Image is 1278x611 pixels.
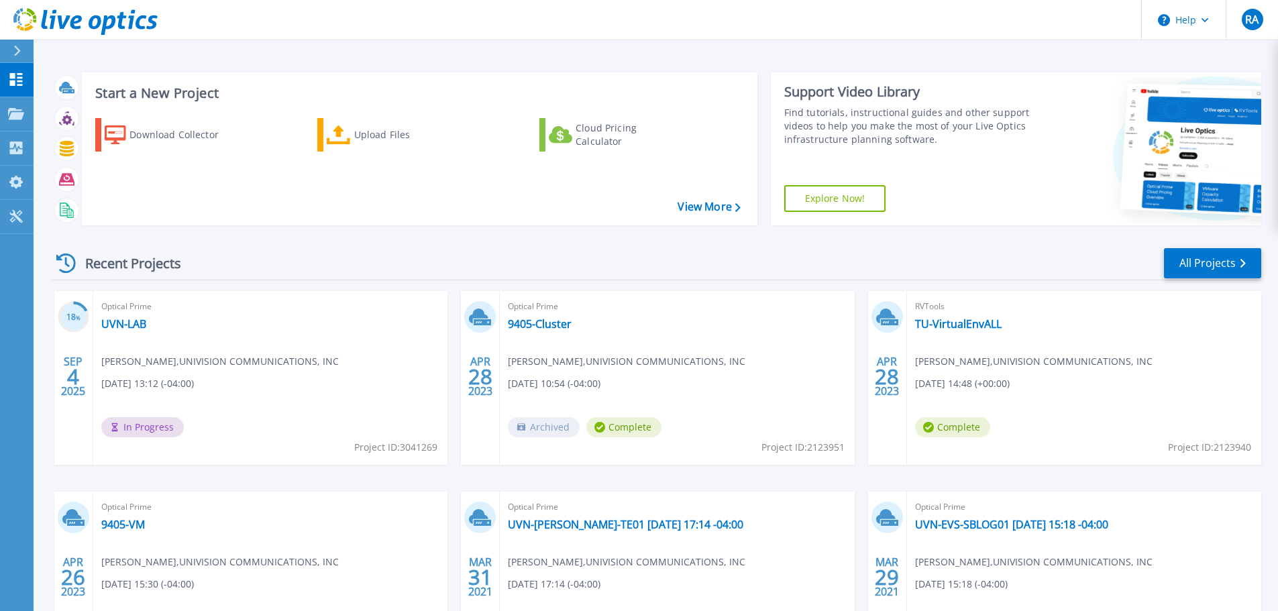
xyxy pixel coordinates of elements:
span: [DATE] 10:54 (-04:00) [508,376,600,391]
span: 26 [61,571,85,583]
span: Optical Prime [101,500,439,514]
a: 9405-Cluster [508,317,572,331]
h3: Start a New Project [95,86,740,101]
div: SEP 2025 [60,352,86,401]
span: Complete [586,417,661,437]
span: [PERSON_NAME] , UNIVISION COMMUNICATIONS, INC [915,555,1153,569]
a: Download Collector [95,118,245,152]
span: RVTools [915,299,1253,314]
span: [PERSON_NAME] , UNIVISION COMMUNICATIONS, INC [101,354,339,369]
span: Project ID: 2123951 [761,440,845,455]
span: [DATE] 13:12 (-04:00) [101,376,194,391]
span: Optical Prime [508,500,846,514]
div: Recent Projects [52,247,199,280]
span: % [76,314,81,321]
div: Upload Files [354,121,462,148]
a: TU-VirtualEnvALL [915,317,1002,331]
span: Archived [508,417,580,437]
h3: 18 [58,310,89,325]
div: Download Collector [129,121,237,148]
span: 28 [468,371,492,382]
div: APR 2023 [874,352,900,401]
span: 28 [875,371,899,382]
div: Support Video Library [784,83,1034,101]
div: Cloud Pricing Calculator [576,121,683,148]
div: APR 2023 [468,352,493,401]
span: [DATE] 17:14 (-04:00) [508,577,600,592]
span: Project ID: 3041269 [354,440,437,455]
a: All Projects [1164,248,1261,278]
span: RA [1245,14,1259,25]
span: 29 [875,571,899,583]
div: MAR 2021 [468,553,493,602]
a: Cloud Pricing Calculator [539,118,689,152]
a: UVN-[PERSON_NAME]-TE01 [DATE] 17:14 -04:00 [508,518,743,531]
a: View More [678,201,740,213]
span: 31 [468,571,492,583]
div: Find tutorials, instructional guides and other support videos to help you make the most of your L... [784,106,1034,146]
a: Upload Files [317,118,467,152]
span: In Progress [101,417,184,437]
span: [PERSON_NAME] , UNIVISION COMMUNICATIONS, INC [508,354,745,369]
span: Optical Prime [915,500,1253,514]
span: [PERSON_NAME] , UNIVISION COMMUNICATIONS, INC [101,555,339,569]
a: Explore Now! [784,185,886,212]
span: Optical Prime [508,299,846,314]
span: Project ID: 2123940 [1168,440,1251,455]
span: [DATE] 14:48 (+00:00) [915,376,1010,391]
span: 4 [67,371,79,382]
div: APR 2023 [60,553,86,602]
span: Optical Prime [101,299,439,314]
span: Complete [915,417,990,437]
a: UVN-LAB [101,317,146,331]
span: [PERSON_NAME] , UNIVISION COMMUNICATIONS, INC [915,354,1153,369]
a: UVN-EVS-SBLOG01 [DATE] 15:18 -04:00 [915,518,1108,531]
span: [DATE] 15:18 (-04:00) [915,577,1008,592]
a: 9405-VM [101,518,145,531]
span: [PERSON_NAME] , UNIVISION COMMUNICATIONS, INC [508,555,745,569]
div: MAR 2021 [874,553,900,602]
span: [DATE] 15:30 (-04:00) [101,577,194,592]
